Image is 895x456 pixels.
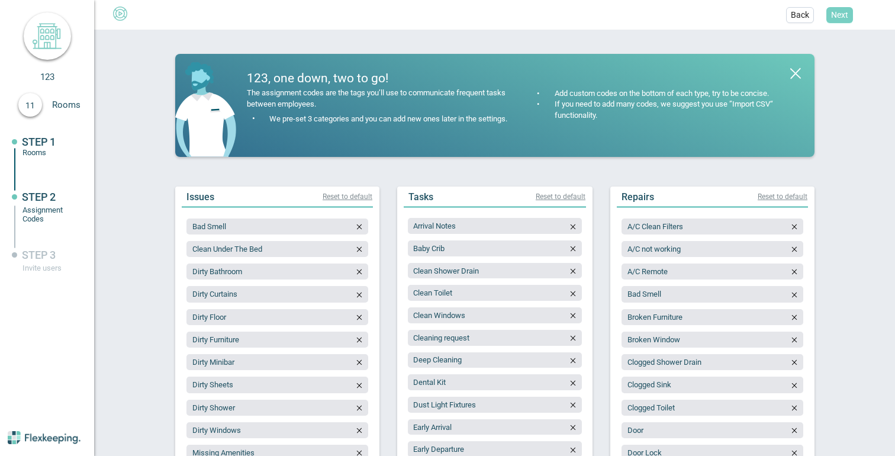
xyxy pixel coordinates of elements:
[786,7,814,23] button: Back
[192,335,239,344] span: Dirty Furniture
[627,290,661,298] span: Bad Smell
[536,192,585,201] span: Reset to default
[413,288,452,297] span: Clean Toilet
[192,222,226,231] span: Bad Smell
[192,380,233,389] span: Dirty Sheets
[627,358,701,367] span: Clogged Shower Drain
[413,311,465,320] span: Clean Windows
[826,7,853,23] button: Next
[552,99,794,121] div: If you need to add many codes, we suggest you use ”Import CSV“ functionality.
[627,403,675,412] span: Clogged Toilet
[413,355,462,364] span: Deep Cleaning
[627,426,643,435] span: Door
[323,192,372,201] span: Reset to default
[22,205,76,223] div: Assignment Codes
[552,88,769,99] div: Add custom codes on the bottom of each type, try to be concise.
[627,267,668,276] span: A/C Remote
[18,93,42,117] div: 11
[413,400,476,409] span: Dust Light Fixtures
[192,426,241,435] span: Dirty Windows
[186,191,214,203] span: Issues
[413,423,452,432] span: Early Arrival
[192,358,234,367] span: Dirty Minibar
[627,222,683,231] span: A/C Clean Filters
[192,245,262,253] span: Clean Under The Bed
[192,403,235,412] span: Dirty Shower
[40,72,54,82] span: 123
[247,88,511,110] div: The assignment codes are the tags you’ll use to communicate frequent tasks between employees.
[22,191,56,203] span: STEP 2
[22,249,56,261] span: STEP 3
[22,136,56,148] span: STEP 1
[627,335,680,344] span: Broken Window
[758,192,807,201] span: Reset to default
[627,380,671,389] span: Clogged Sink
[831,9,848,21] span: Next
[22,264,76,272] div: Invite users
[52,99,94,110] span: Rooms
[413,221,456,230] span: Arrival Notes
[192,313,226,322] span: Dirty Floor
[266,114,507,125] div: We pre-set 3 categories and you can add new ones later in the settings.
[192,267,242,276] span: Dirty Bathroom
[408,191,433,203] span: Tasks
[22,148,76,157] div: Rooms
[622,191,654,203] span: Repairs
[627,245,681,253] span: A/C not working
[413,445,464,454] span: Early Departure
[413,244,445,253] span: Baby Crib
[413,378,446,387] span: Dental Kit
[413,266,479,275] span: Clean Shower Drain
[413,333,469,342] span: Cleaning request
[791,9,809,21] span: Back
[247,72,511,85] div: 123, one down, two to go!
[627,313,682,322] span: Broken Furniture
[192,290,237,298] span: Dirty Curtains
